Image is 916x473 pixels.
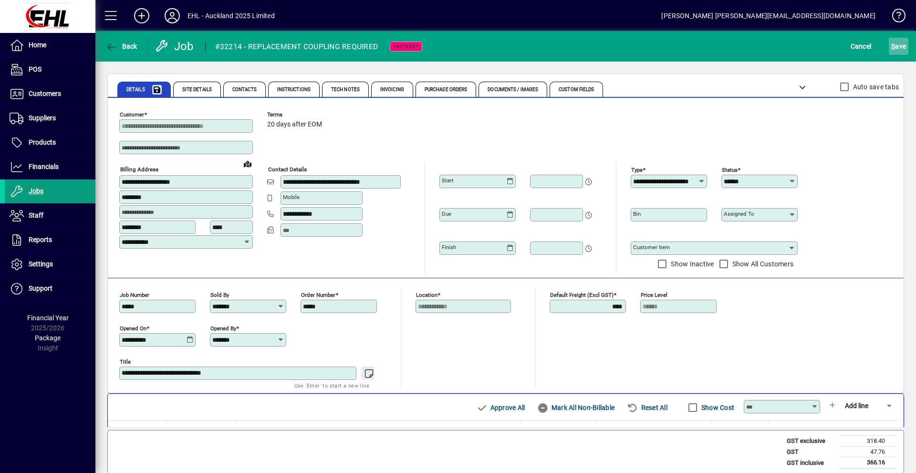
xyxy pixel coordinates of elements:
span: Site Details [182,87,212,92]
span: Cancel [851,39,872,54]
span: Reports [29,236,52,243]
td: 318.40 [839,436,896,447]
span: Terms [267,112,324,118]
span: Tech Notes [331,87,360,92]
a: View on map [240,156,255,171]
mat-label: Default Freight (excl GST) [550,292,614,298]
mat-label: Location [416,292,437,298]
a: Settings [5,252,95,276]
td: GST inclusive [782,457,839,469]
span: 20 days after EOM [267,121,322,128]
span: Products [29,138,56,146]
a: Knowledge Base [885,2,904,33]
span: ave [891,39,906,54]
span: Financials [29,163,59,170]
span: Settings [29,260,53,268]
a: Support [5,277,95,301]
span: POS [29,65,42,73]
mat-label: Bin [633,210,641,217]
span: Suppliers [29,114,56,122]
a: Suppliers [5,106,95,130]
a: Staff [5,204,95,228]
mat-label: Opened by [210,325,236,332]
div: Job [155,39,196,54]
button: Profile [157,7,187,24]
span: Financial Year [27,314,69,322]
span: Instructions [277,87,311,92]
span: Home [29,41,46,49]
label: Auto save tabs [851,82,899,92]
mat-label: Price Level [641,292,667,298]
span: Purchase Orders [425,87,468,92]
mat-label: Title [120,358,131,365]
mat-label: Customer [120,111,144,118]
span: Approve All [476,400,525,415]
a: Reports [5,228,95,252]
label: Show Cost [699,403,734,412]
span: Customers [29,90,61,97]
mat-label: Status [722,167,738,173]
mat-label: Order number [301,292,335,298]
button: Mark All Non-Billable [533,399,618,416]
span: Reset All [627,400,667,415]
mat-label: Mobile [283,194,300,200]
td: GST exclusive [782,436,839,447]
td: GST [782,446,839,457]
span: S [891,42,895,50]
mat-label: Opened On [120,325,146,332]
button: Save [889,38,908,55]
span: Add line [845,402,868,410]
span: Custom Fields [559,87,594,92]
span: Mark All Non-Billable [537,400,614,415]
app-page-header-button: Back [95,38,148,55]
mat-label: Assigned to [724,210,754,217]
span: Invoicing [380,87,404,92]
mat-label: Customer Item [633,244,670,251]
mat-label: Start [442,177,454,184]
button: Back [103,38,140,55]
span: Back [105,42,137,50]
mat-label: Type [631,167,643,173]
button: Approve All [472,399,529,416]
span: Staff [29,211,43,219]
button: Cancel [848,38,874,55]
a: Customers [5,82,95,106]
mat-hint: Use 'Enter' to start a new line [294,380,369,391]
a: Financials [5,155,95,179]
span: Details [126,87,145,92]
div: EHL - Auckland 2025 Limited [187,8,275,23]
a: POS [5,58,95,82]
span: Jobs [29,187,43,195]
button: Reset All [623,399,671,416]
div: [PERSON_NAME] [PERSON_NAME][EMAIL_ADDRESS][DOMAIN_NAME] [661,8,875,23]
a: Home [5,33,95,57]
mat-label: Job number [120,292,149,298]
span: Contacts [232,87,257,92]
span: Documents / Images [488,87,538,92]
mat-label: Finish [442,244,456,251]
a: Products [5,131,95,155]
label: Show All Customers [730,259,794,269]
button: Add [126,7,157,24]
mat-label: Sold by [210,292,229,298]
td: 366.16 [839,457,896,469]
span: Support [29,284,52,292]
div: #32214 - REPLACEMENT COUPLING REQUIRED [215,39,378,54]
span: Package [35,334,61,342]
td: 47.76 [839,446,896,457]
mat-label: Due [442,210,451,217]
label: Show Inactive [669,259,714,269]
